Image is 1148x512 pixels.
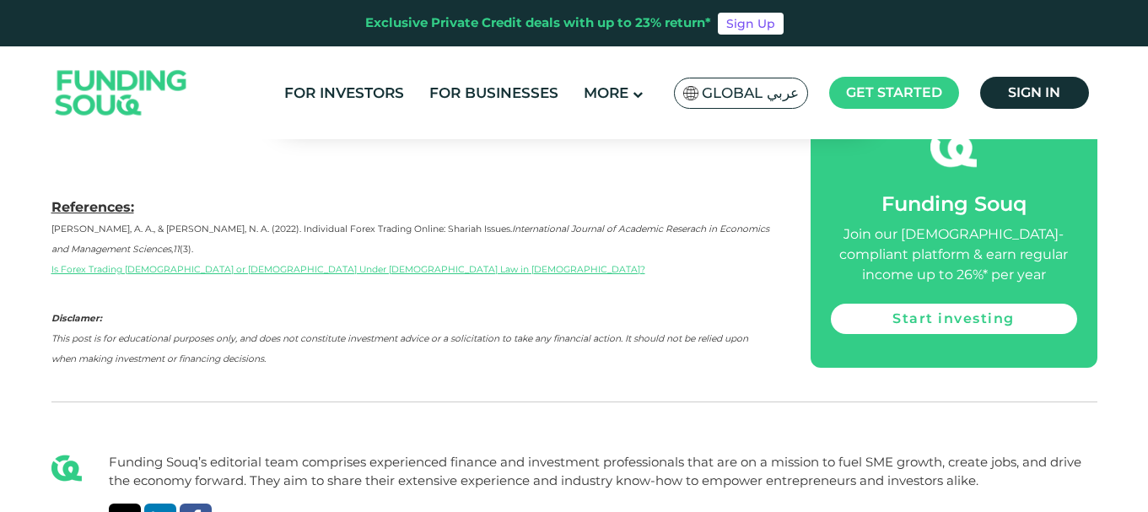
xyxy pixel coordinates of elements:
div: Exclusive Private Credit deals with up to 23% return* [365,13,711,33]
a: For Businesses [425,79,563,107]
a: Sign in [980,77,1089,109]
span: Global عربي [702,84,799,103]
img: Logo [39,51,204,136]
div: Funding Souq’s editorial team comprises experienced finance and investment professionals that are... [109,453,1097,491]
em: This post is for educational purposes only, and does not constitute investment advice or a solici... [51,333,748,364]
a: Sign Up [718,13,784,35]
span: More [584,84,628,101]
a: Start investing [831,304,1077,334]
span: Get started [846,84,942,100]
img: SA Flag [683,86,698,100]
img: fsicon [930,124,977,170]
span: [PERSON_NAME], A. A., & [PERSON_NAME], N. A. (2022). Individual Forex Trading Online: Shariah Iss... [51,224,769,255]
span: Funding Souq [881,191,1027,216]
em: International Journal of Academic Reserach in Economics and Management Sciences [51,224,769,255]
a: Is Forex Trading [DEMOGRAPHIC_DATA] or [DEMOGRAPHIC_DATA] Under [DEMOGRAPHIC_DATA] Law in [DEMOGR... [51,264,645,275]
span: Sign in [1008,84,1060,100]
a: For Investors [280,79,408,107]
em: 11 [173,244,180,255]
img: Blog Author [51,453,82,483]
div: Join our [DEMOGRAPHIC_DATA]-compliant platform & earn regular income up to 26%* per year [831,224,1077,285]
em: Disclamer: [51,313,102,324]
span: References: [51,199,134,215]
